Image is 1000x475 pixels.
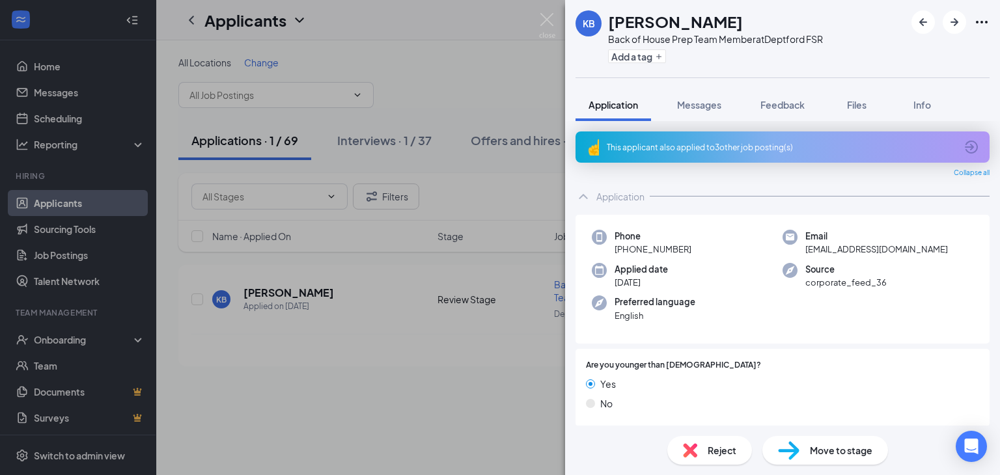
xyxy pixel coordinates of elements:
svg: ArrowRight [947,14,962,30]
span: [DATE] [615,276,668,289]
div: Open Intercom Messenger [956,431,987,462]
button: ArrowRight [943,10,966,34]
button: PlusAdd a tag [608,49,666,63]
span: Feedback [760,99,805,111]
span: Email [805,230,948,243]
span: Files [847,99,867,111]
div: This applicant also applied to 3 other job posting(s) [607,142,956,153]
span: Collapse all [954,168,990,178]
span: [EMAIL_ADDRESS][DOMAIN_NAME] [805,243,948,256]
span: No [600,396,613,411]
span: Messages [677,99,721,111]
span: corporate_feed_36 [805,276,887,289]
svg: Ellipses [974,14,990,30]
svg: ChevronUp [576,189,591,204]
span: Applied date [615,263,668,276]
button: ArrowLeftNew [911,10,935,34]
span: Reject [708,443,736,457]
svg: ArrowLeftNew [915,14,931,30]
h1: [PERSON_NAME] [608,10,743,33]
span: Phone [615,230,691,243]
span: Info [913,99,931,111]
span: Move to stage [810,443,872,457]
div: Application [596,190,645,203]
span: Application [589,99,638,111]
div: Back of House Prep Team Member at Deptford FSR [608,33,823,46]
div: KB [583,17,595,30]
span: English [615,309,695,322]
svg: Plus [655,53,663,61]
span: Yes [600,377,616,391]
span: Preferred language [615,295,695,308]
span: Source [805,263,887,276]
svg: ArrowCircle [964,139,979,155]
span: Are you younger than [DEMOGRAPHIC_DATA]? [586,359,761,372]
span: [PHONE_NUMBER] [615,243,691,256]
